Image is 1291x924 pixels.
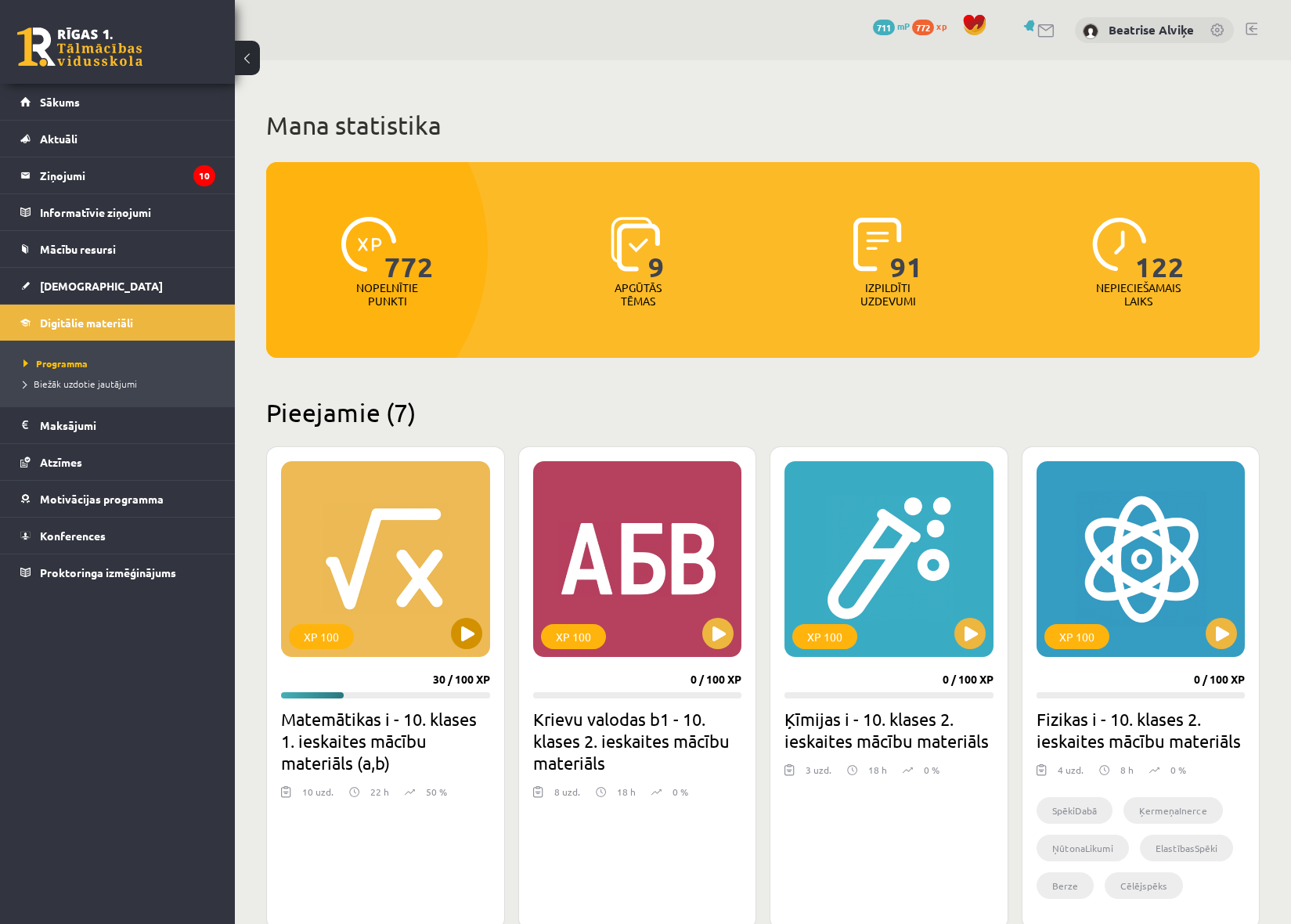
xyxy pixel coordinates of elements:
[20,305,215,341] a: Digitālie materiāli
[426,785,447,799] p: 50 %
[23,377,137,390] span: Biežāk uzdotie jautājumi
[20,194,215,230] a: Informatīvie ziņojumi
[1037,872,1094,899] li: Berze
[20,231,215,267] a: Mācību resursi
[533,708,742,774] h2: Krievu valodas b1 - 10. klases 2. ieskaites mācību materiāls
[40,279,163,293] span: [DEMOGRAPHIC_DATA]
[302,785,334,808] div: 10 uzd.
[23,357,88,370] span: Programma
[20,268,215,304] a: [DEMOGRAPHIC_DATA]
[40,316,133,330] span: Digitālie materiāli
[673,785,688,799] p: 0 %
[40,132,78,146] span: Aktuāli
[193,165,215,186] i: 10
[1037,708,1246,752] h2: Fizikas i - 10. klases 2. ieskaites mācību materiāls
[853,217,902,272] img: icon-completed-tasks-ad58ae20a441b2904462921112bc710f1caf180af7a3daa7317a5a94f2d26646.svg
[1083,23,1098,39] img: Beatrise Alviķe
[873,20,895,35] span: 711
[806,763,831,786] div: 3 uzd.
[341,217,396,272] img: icon-xp-0682a9bc20223a9ccc6f5883a126b849a74cddfe5390d2b41b4391c66f2066e7.svg
[1037,835,1129,861] li: ŅūtonaLikumi
[40,565,176,579] span: Proktoringa izmēģinājums
[266,110,1260,141] h1: Mana statistika
[541,624,606,649] div: XP 100
[40,157,215,193] legend: Ziņojumi
[40,455,82,469] span: Atzīmes
[1096,281,1181,308] p: Nepieciešamais laiks
[20,121,215,157] a: Aktuāli
[554,785,580,808] div: 8 uzd.
[912,20,954,32] a: 772 xp
[1140,835,1233,861] li: ElastībasSpēki
[1105,872,1183,899] li: Cēlējspēks
[1044,624,1109,649] div: XP 100
[20,444,215,480] a: Atzīmes
[384,217,434,281] span: 772
[17,27,142,67] a: Rīgas 1. Tālmācības vidusskola
[873,20,910,32] a: 711 mP
[617,785,636,799] p: 18 h
[20,84,215,120] a: Sākums
[40,407,215,443] legend: Maksājumi
[784,708,993,752] h2: Ķīmijas i - 10. klases 2. ieskaites mācību materiāls
[1170,763,1186,777] p: 0 %
[40,95,80,109] span: Sākums
[40,492,164,506] span: Motivācijas programma
[370,785,389,799] p: 22 h
[897,20,910,32] span: mP
[1092,217,1147,272] img: icon-clock-7be60019b62300814b6bd22b8e044499b485619524d84068768e800edab66f18.svg
[792,624,857,649] div: XP 100
[1120,763,1134,777] p: 8 h
[40,242,116,256] span: Mācību resursi
[912,20,934,35] span: 772
[857,281,918,308] p: Izpildīti uzdevumi
[289,624,354,649] div: XP 100
[1037,797,1112,824] li: SpēkiDabā
[1058,763,1084,786] div: 4 uzd.
[936,20,947,32] span: xp
[20,157,215,193] a: Ziņojumi10
[20,554,215,590] a: Proktoringa izmēģinājums
[356,281,418,308] p: Nopelnītie punkti
[1135,217,1185,281] span: 122
[20,518,215,554] a: Konferences
[648,217,665,281] span: 9
[608,281,669,308] p: Apgūtās tēmas
[20,407,215,443] a: Maksājumi
[20,481,215,517] a: Motivācijas programma
[611,217,660,272] img: icon-learned-topics-4a711ccc23c960034f471b6e78daf4a3bad4a20eaf4de84257b87e66633f6470.svg
[23,377,219,391] a: Biežāk uzdotie jautājumi
[40,194,215,230] legend: Informatīvie ziņojumi
[1109,22,1194,38] a: Beatrise Alviķe
[23,356,219,370] a: Programma
[1123,797,1223,824] li: ĶermeņaInerce
[890,217,923,281] span: 91
[281,708,490,774] h2: Matemātikas i - 10. klases 1. ieskaites mācību materiāls (a,b)
[40,529,106,543] span: Konferences
[266,397,1260,428] h2: Pieejamie (7)
[868,763,887,777] p: 18 h
[924,763,939,777] p: 0 %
